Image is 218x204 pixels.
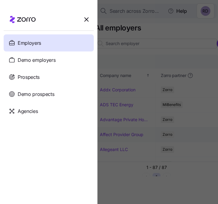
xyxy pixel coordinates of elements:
[18,39,41,47] span: Employers
[4,69,94,86] a: Prospects
[4,86,94,103] a: Demo prospects
[18,56,56,64] span: Demo employers
[18,90,54,98] span: Demo prospects
[18,73,40,81] span: Prospects
[4,34,94,51] a: Employers
[4,51,94,69] a: Demo employers
[18,107,38,115] span: Agencies
[4,103,94,120] a: Agencies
